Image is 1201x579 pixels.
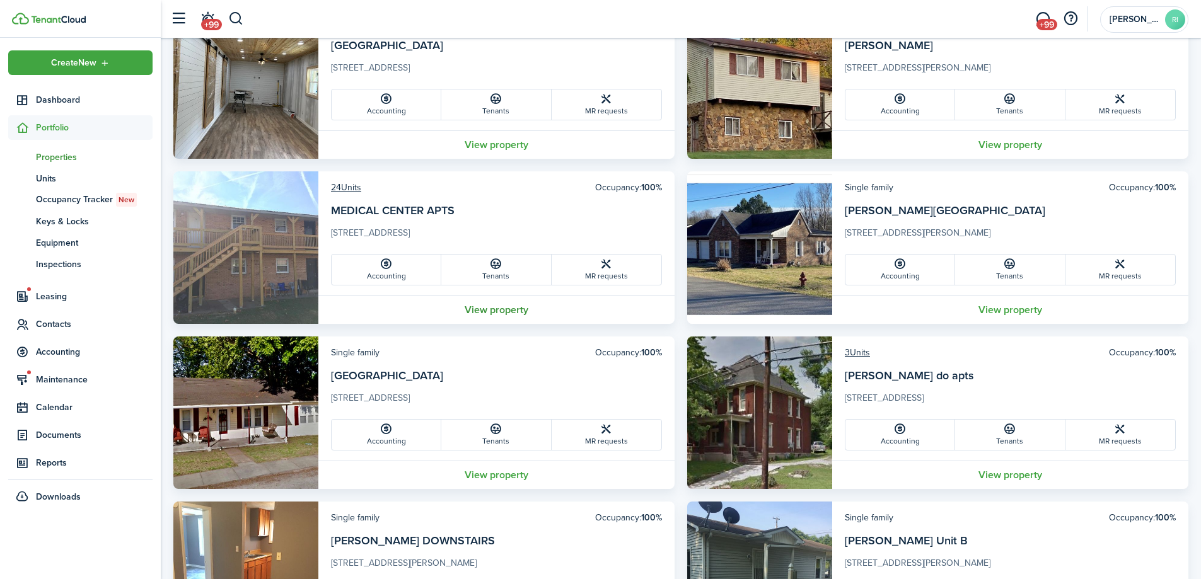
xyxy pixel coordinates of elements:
card-description: [STREET_ADDRESS] [331,391,662,411]
span: Inspections [36,258,153,271]
a: Accounting [845,420,955,450]
card-description: [STREET_ADDRESS] [331,61,662,81]
a: Units [8,168,153,189]
span: Keys & Locks [36,215,153,228]
b: 100% [1155,346,1176,359]
a: Occupancy TrackerNew [8,189,153,210]
a: Tenants [441,420,551,450]
a: [GEOGRAPHIC_DATA] [331,37,443,54]
card-description: [STREET_ADDRESS][PERSON_NAME] [331,556,662,576]
span: Leasing [36,290,153,303]
a: View property [832,461,1188,489]
span: RANDALL INVESTMENT PROPERTIES [1110,15,1160,24]
span: +99 [1036,19,1057,30]
span: Dashboard [36,93,153,106]
a: MR requests [1065,89,1175,120]
b: 100% [641,346,662,359]
a: View property [318,130,675,159]
a: 24Units [331,181,361,194]
a: [PERSON_NAME] do apts [845,367,973,384]
card-header-right: Occupancy: [595,511,662,524]
a: View property [832,130,1188,159]
span: New [119,194,134,205]
a: Tenants [955,420,1065,450]
img: Property avatar [687,6,832,159]
a: [PERSON_NAME][GEOGRAPHIC_DATA] [845,202,1045,219]
a: [PERSON_NAME] [845,37,933,54]
a: Tenants [441,89,551,120]
a: Reports [8,450,153,475]
a: Tenants [955,89,1065,120]
a: Accounting [332,89,441,120]
span: Calendar [36,401,153,414]
img: Property avatar [173,336,318,489]
span: Create New [51,59,96,67]
span: Equipment [36,236,153,249]
span: Reports [36,456,153,469]
a: Accounting [332,420,441,450]
span: Downloads [36,490,81,503]
span: Contacts [36,318,153,331]
a: Accounting [845,89,955,120]
a: View property [318,295,675,324]
span: Units [36,172,153,185]
span: Properties [36,151,153,164]
a: Tenants [441,255,551,285]
b: 100% [1155,511,1176,524]
card-description: [STREET_ADDRESS] [845,391,1176,411]
a: 3Units [845,346,870,359]
avatar-text: RI [1165,9,1185,30]
button: Open menu [8,50,153,75]
card-header-right: Occupancy: [595,181,662,194]
span: Portfolio [36,121,153,134]
a: Equipment [8,232,153,253]
b: 100% [1155,181,1176,194]
a: Notifications [195,3,219,35]
card-description: [STREET_ADDRESS] [331,226,662,246]
a: MR requests [552,255,661,285]
span: Occupancy Tracker [36,193,153,207]
a: Tenants [955,255,1065,285]
a: MR requests [1065,420,1175,450]
a: Dashboard [8,88,153,112]
a: View property [318,461,675,489]
a: [PERSON_NAME] Unit B [845,532,968,549]
card-header-right: Occupancy: [1109,346,1176,359]
span: Maintenance [36,373,153,386]
span: Documents [36,428,153,442]
button: Open sidebar [166,7,190,31]
card-description: [STREET_ADDRESS][PERSON_NAME] [845,556,1176,576]
button: Open resource center [1060,8,1081,30]
b: 100% [641,511,662,524]
img: Property avatar [173,171,318,324]
img: Property avatar [173,6,318,159]
button: Search [228,8,244,30]
a: MR requests [552,89,661,120]
card-header-left: Single family [845,181,893,194]
img: Property avatar [687,171,832,324]
a: Properties [8,146,153,168]
card-description: [STREET_ADDRESS][PERSON_NAME] [845,61,1176,81]
a: View property [832,295,1188,324]
card-header-right: Occupancy: [1109,511,1176,524]
card-header-right: Occupancy: [1109,181,1176,194]
a: Accounting [845,255,955,285]
img: TenantCloud [12,13,29,25]
b: 100% [641,181,662,194]
card-header-left: Single family [845,511,893,524]
card-header-left: Single family [331,346,380,359]
a: MR requests [552,420,661,450]
card-description: [STREET_ADDRESS][PERSON_NAME] [845,226,1176,246]
a: Inspections [8,253,153,275]
a: [GEOGRAPHIC_DATA] [331,367,443,384]
a: MR requests [1065,255,1175,285]
img: TenantCloud [31,16,86,23]
span: Accounting [36,345,153,358]
img: Property avatar [687,336,832,489]
card-header-right: Occupancy: [595,346,662,359]
card-header-left: Single family [331,511,380,524]
span: +99 [201,19,222,30]
a: Messaging [1031,3,1055,35]
a: [PERSON_NAME] DOWNSTAIRS [331,532,495,549]
a: MEDICAL CENTER APTS [331,202,455,219]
